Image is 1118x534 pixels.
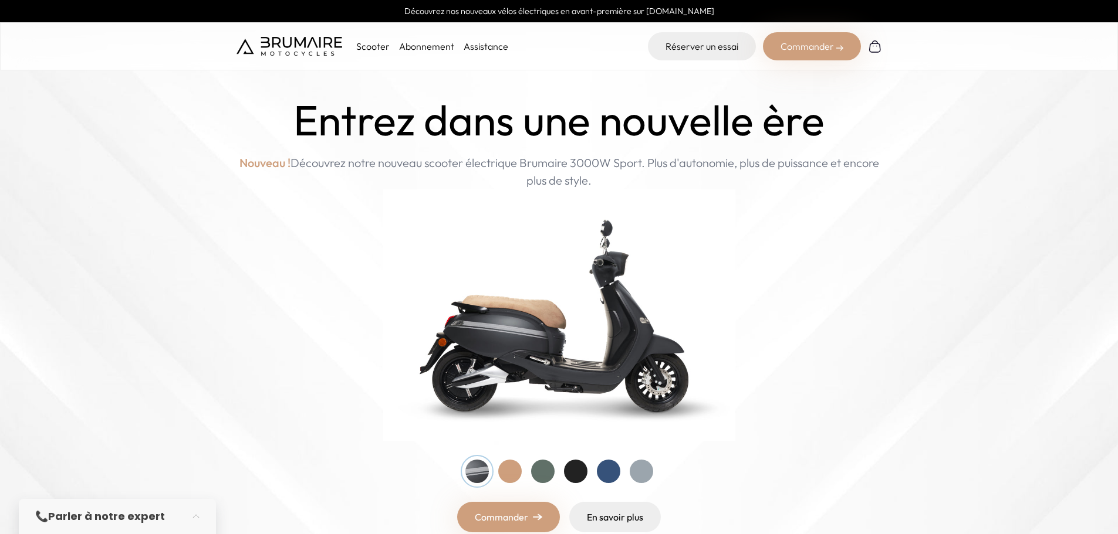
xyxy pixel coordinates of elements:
p: Scooter [356,39,390,53]
a: Réserver un essai [648,32,756,60]
p: Découvrez notre nouveau scooter électrique Brumaire 3000W Sport. Plus d'autonomie, plus de puissa... [237,154,882,189]
h1: Entrez dans une nouvelle ère [293,96,825,145]
img: Panier [868,39,882,53]
img: right-arrow-2.png [836,45,843,52]
a: Abonnement [399,40,454,52]
a: Commander [457,502,560,532]
a: En savoir plus [569,502,661,532]
a: Assistance [464,40,508,52]
div: Commander [763,32,861,60]
span: Nouveau ! [239,154,291,172]
img: right-arrow.png [533,513,542,521]
img: Brumaire Motocycles [237,37,342,56]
